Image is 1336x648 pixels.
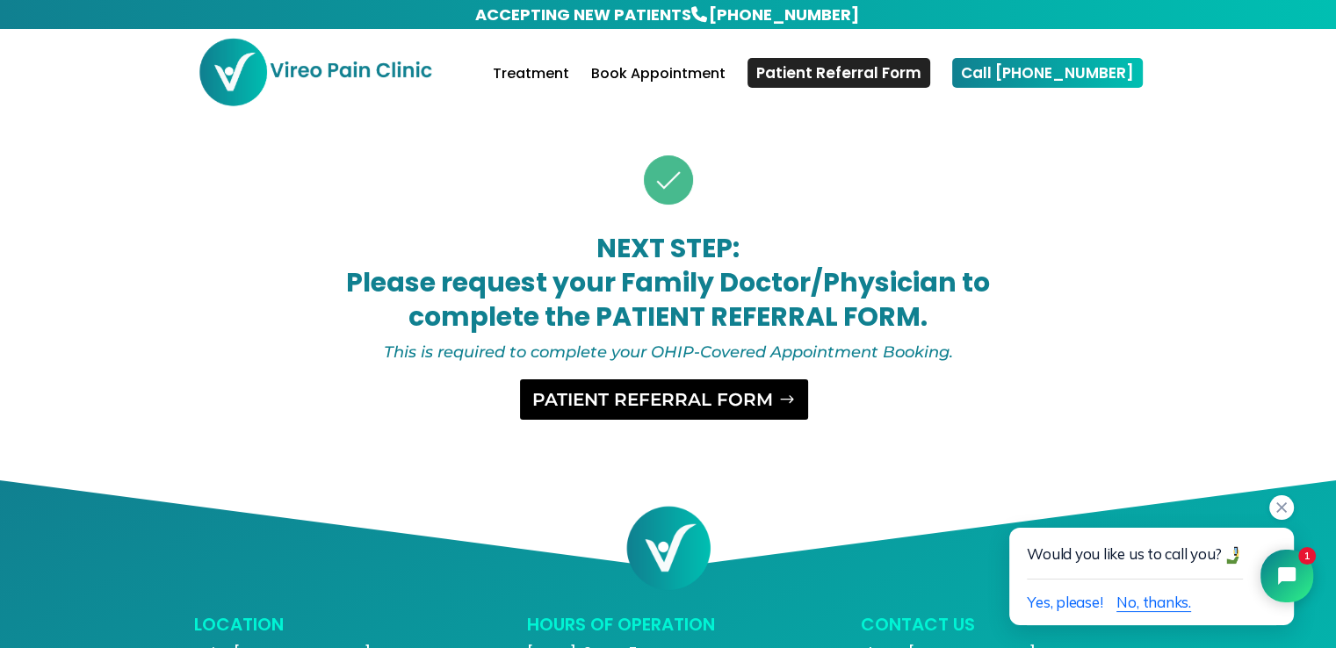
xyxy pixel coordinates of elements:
h3: HOURS OF OPERATION [527,616,808,642]
iframe: Tidio Chat [969,472,1336,648]
a: PATIENT REFERRAL FORM [518,378,810,421]
a: Call [PHONE_NUMBER] [952,58,1143,88]
a: Treatment [493,68,569,109]
img: Vireo Pain Clinic [198,37,433,107]
strong: NEXT STEP: [596,229,740,267]
h3: CONTACT US [861,616,1142,642]
img: cropped-Favicon-Vireo-Pain-Clinic-Markham-Chronic-Pain-Treatment-Interventional-Pain-Management-R... [625,504,712,592]
a: [PHONE_NUMBER] [707,2,861,27]
h3: LOCATION [194,616,475,642]
strong: Please request your Family Doctor/Physician to complete the PATIENT REFERRAL FORM. [346,263,990,335]
a: Patient Referral Form [747,58,930,88]
a: Book Appointment [591,68,726,109]
em: This is required to complete your OHIP-Covered Appointment Booking. [384,342,953,362]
